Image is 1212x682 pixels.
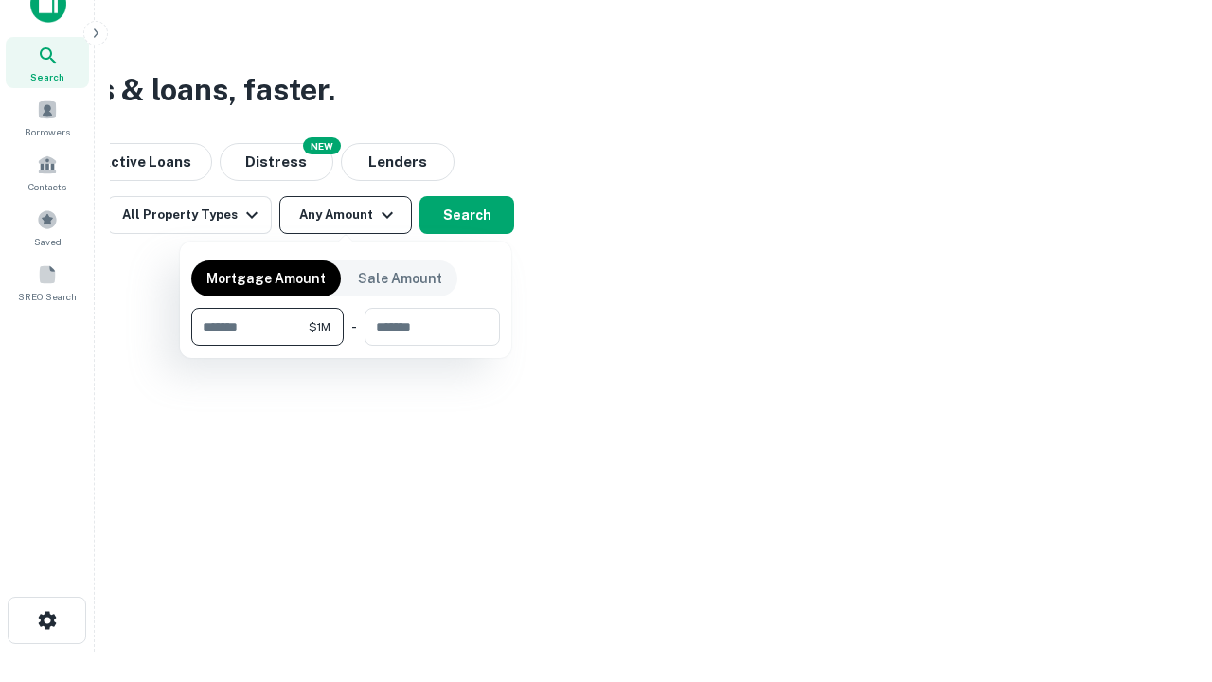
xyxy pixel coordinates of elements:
span: $1M [309,318,330,335]
p: Mortgage Amount [206,268,326,289]
div: - [351,308,357,346]
iframe: Chat Widget [1117,530,1212,621]
p: Sale Amount [358,268,442,289]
